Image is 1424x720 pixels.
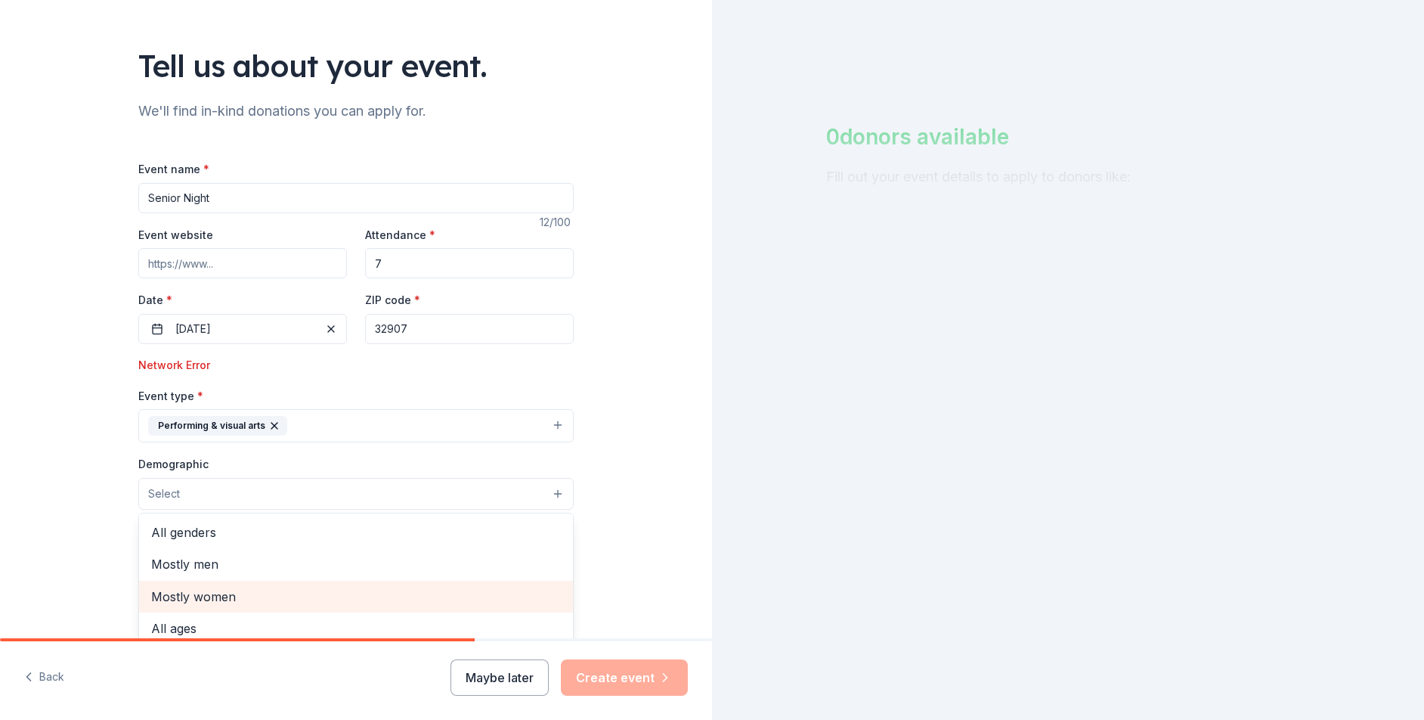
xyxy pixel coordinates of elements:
[138,478,574,510] button: Select
[151,587,561,607] span: Mostly women
[138,513,574,694] div: Select
[148,485,180,503] span: Select
[151,523,561,542] span: All genders
[151,619,561,638] span: All ages
[151,554,561,574] span: Mostly men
